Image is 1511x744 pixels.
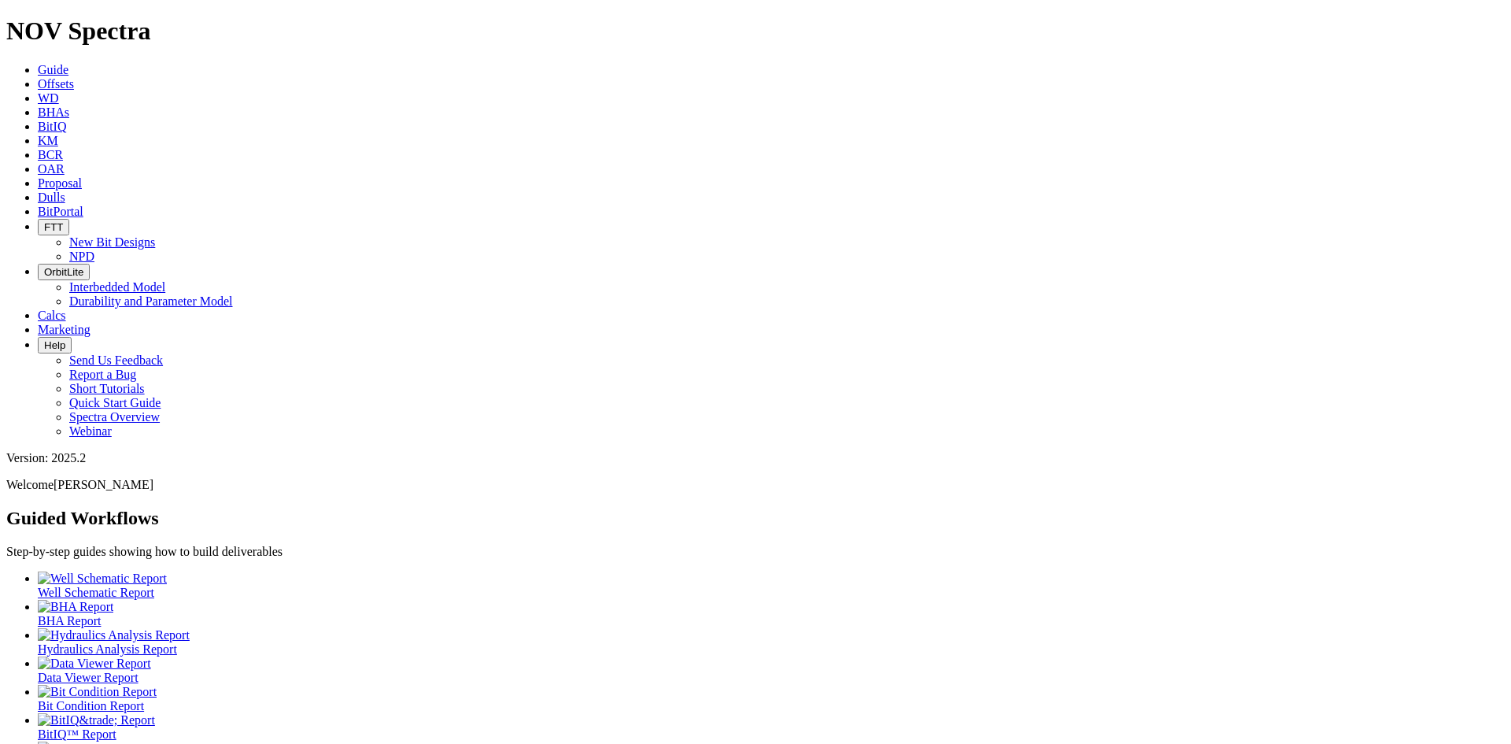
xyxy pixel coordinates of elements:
span: Bit Condition Report [38,699,144,713]
h1: NOV Spectra [6,17,1505,46]
a: Send Us Feedback [69,353,163,367]
a: BitPortal [38,205,83,218]
a: Report a Bug [69,368,136,381]
a: BCR [38,148,63,161]
a: BitIQ [38,120,66,133]
span: OrbitLite [44,266,83,278]
a: Webinar [69,424,112,438]
img: Hydraulics Analysis Report [38,628,190,642]
button: Help [38,337,72,353]
span: BitIQ™ Report [38,727,116,741]
a: Data Viewer Report Data Viewer Report [38,657,1505,684]
a: NPD [69,250,94,263]
a: Interbedded Model [69,280,165,294]
a: KM [38,134,58,147]
a: Offsets [38,77,74,91]
a: Durability and Parameter Model [69,294,233,308]
a: Well Schematic Report Well Schematic Report [38,572,1505,599]
a: Quick Start Guide [69,396,161,409]
p: Welcome [6,478,1505,492]
img: Data Viewer Report [38,657,151,671]
a: New Bit Designs [69,235,155,249]
span: [PERSON_NAME] [54,478,153,491]
div: Version: 2025.2 [6,451,1505,465]
img: Well Schematic Report [38,572,167,586]
img: BitIQ&trade; Report [38,713,155,727]
a: OAR [38,162,65,176]
a: Dulls [38,191,65,204]
span: Hydraulics Analysis Report [38,642,177,656]
a: Guide [38,63,68,76]
a: Calcs [38,309,66,322]
span: Help [44,339,65,351]
a: Short Tutorials [69,382,145,395]
a: Spectra Overview [69,410,160,424]
span: FTT [44,221,63,233]
span: BHA Report [38,614,101,627]
a: Hydraulics Analysis Report Hydraulics Analysis Report [38,628,1505,656]
button: FTT [38,219,69,235]
a: BitIQ&trade; Report BitIQ™ Report [38,713,1505,741]
img: Bit Condition Report [38,685,157,699]
span: Data Viewer Report [38,671,139,684]
a: Marketing [38,323,91,336]
img: BHA Report [38,600,113,614]
button: OrbitLite [38,264,90,280]
a: WD [38,91,59,105]
a: BHA Report BHA Report [38,600,1505,627]
h2: Guided Workflows [6,508,1505,529]
span: Well Schematic Report [38,586,154,599]
a: Bit Condition Report Bit Condition Report [38,685,1505,713]
a: BHAs [38,105,69,119]
a: Proposal [38,176,82,190]
p: Step-by-step guides showing how to build deliverables [6,545,1505,559]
